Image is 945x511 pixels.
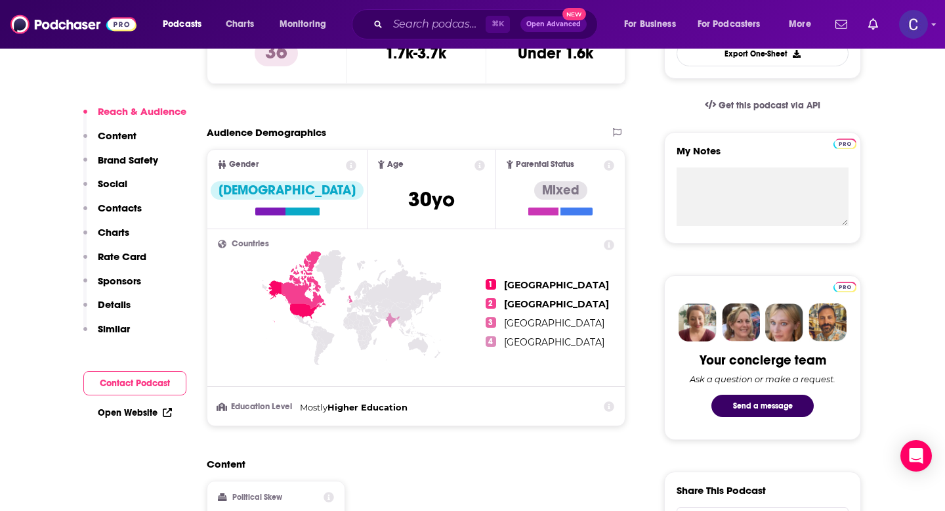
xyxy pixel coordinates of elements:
[83,105,186,129] button: Reach & Audience
[833,280,856,292] a: Pro website
[98,105,186,118] p: Reach & Audience
[98,177,127,190] p: Social
[387,160,404,169] span: Age
[280,15,326,33] span: Monitoring
[677,484,766,497] h3: Share This Podcast
[833,282,856,292] img: Podchaser Pro
[504,317,604,329] span: [GEOGRAPHIC_DATA]
[765,303,803,342] img: Jules Profile
[83,226,129,250] button: Charts
[98,226,129,238] p: Charts
[719,100,820,111] span: Get this podcast via API
[83,129,136,154] button: Content
[504,336,604,348] span: [GEOGRAPHIC_DATA]
[690,374,835,384] div: Ask a question or make a request.
[833,137,856,149] a: Pro website
[98,275,141,287] p: Sponsors
[789,15,811,33] span: More
[863,13,883,35] a: Show notifications dropdown
[229,160,259,169] span: Gender
[83,371,186,395] button: Contact Podcast
[526,21,581,28] span: Open Advanced
[232,493,282,502] h2: Political Skew
[677,41,849,66] button: Export One-Sheet
[486,317,496,328] span: 3
[562,8,586,20] span: New
[899,10,928,39] button: Show profile menu
[385,43,446,63] h3: 1.7k-3.7k
[698,15,761,33] span: For Podcasters
[486,279,496,290] span: 1
[10,12,136,37] img: Podchaser - Follow, Share and Rate Podcasts
[899,10,928,39] img: User Profile
[163,15,201,33] span: Podcasts
[327,402,408,412] span: Higher Education
[833,139,856,149] img: Podchaser Pro
[83,322,130,347] button: Similar
[711,395,814,417] button: Send a message
[83,202,142,226] button: Contacts
[689,14,780,35] button: open menu
[83,250,146,275] button: Rate Card
[830,13,852,35] a: Show notifications dropdown
[679,303,717,342] img: Sydney Profile
[900,440,932,472] div: Open Intercom Messenger
[615,14,692,35] button: open menu
[808,303,847,342] img: Jon Profile
[211,181,364,200] div: [DEMOGRAPHIC_DATA]
[98,129,136,142] p: Content
[83,298,131,322] button: Details
[899,10,928,39] span: Logged in as publicityxxtina
[486,16,510,33] span: ⌘ K
[218,403,295,411] h3: Education Level
[300,402,327,412] span: Mostly
[98,407,172,418] a: Open Website
[486,336,496,347] span: 4
[207,458,615,470] h2: Content
[408,187,455,212] span: 30 yo
[722,303,760,342] img: Barbara Profile
[520,16,587,32] button: Open AdvancedNew
[534,181,587,200] div: Mixed
[83,177,127,202] button: Social
[98,250,146,263] p: Rate Card
[624,15,676,33] span: For Business
[154,14,219,35] button: open menu
[677,144,849,167] label: My Notes
[516,160,574,169] span: Parental Status
[83,275,141,299] button: Sponsors
[518,43,593,63] h3: Under 1.6k
[255,40,298,66] p: 36
[232,240,269,248] span: Countries
[504,298,609,310] span: [GEOGRAPHIC_DATA]
[98,298,131,311] p: Details
[98,154,158,166] p: Brand Safety
[98,202,142,214] p: Contacts
[504,279,609,291] span: [GEOGRAPHIC_DATA]
[780,14,828,35] button: open menu
[486,298,496,309] span: 2
[388,14,486,35] input: Search podcasts, credits, & more...
[694,89,831,122] a: Get this podcast via API
[226,15,254,33] span: Charts
[83,154,158,178] button: Brand Safety
[207,126,326,139] h2: Audience Demographics
[700,352,826,368] div: Your concierge team
[98,322,130,335] p: Similar
[217,14,262,35] a: Charts
[270,14,343,35] button: open menu
[364,9,610,39] div: Search podcasts, credits, & more...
